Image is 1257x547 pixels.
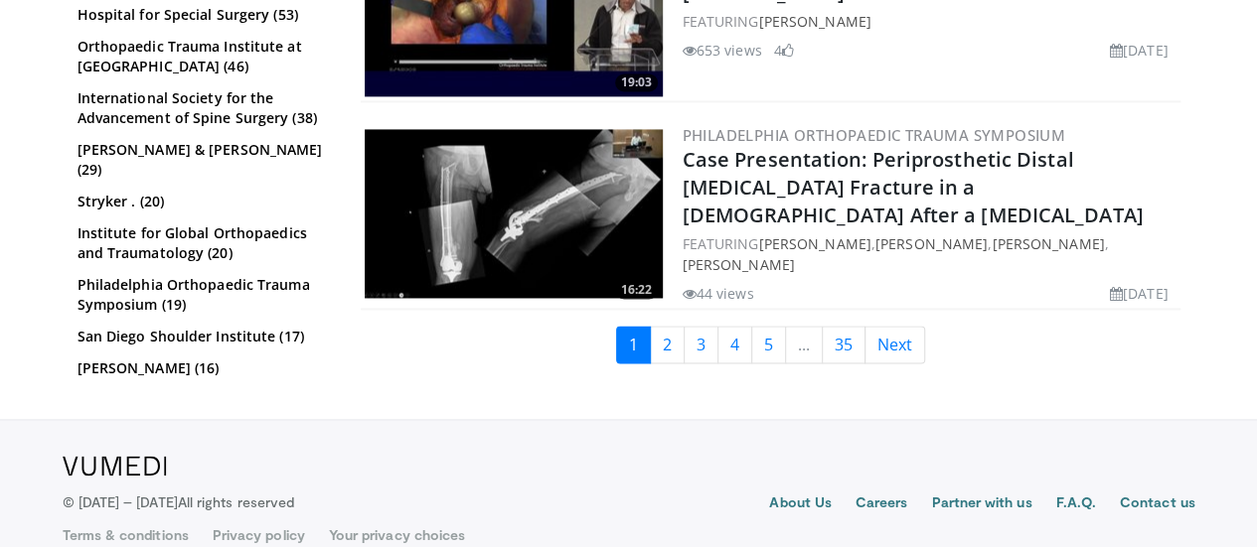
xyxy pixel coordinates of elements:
a: Next [864,326,925,363]
a: Philadelphia Orthopaedic Trauma Symposium [683,125,1065,145]
a: San Diego Shoulder Institute (17) [78,327,326,346]
a: International Society for the Advancement of Spine Surgery (38) [78,88,326,128]
a: 4 [717,326,752,363]
a: [PERSON_NAME] [758,234,870,253]
a: Contact us [1120,491,1195,515]
a: Terms & conditions [63,524,189,544]
li: 44 views [683,283,754,304]
li: 653 views [683,40,762,61]
a: F.A.Q. [1055,491,1095,515]
a: Hospital for Special Surgery (53) [78,5,326,25]
a: [PERSON_NAME] [992,234,1104,253]
a: [PERSON_NAME] (16) [78,358,326,378]
a: 5 [751,326,786,363]
a: 1 [616,326,651,363]
div: FEATURING [683,11,1177,32]
img: 3315e8df-6727-41b2-a441-516d13ab2c84.300x170_q85_crop-smart_upscale.jpg [365,129,663,298]
a: About Us [769,491,832,515]
a: Your privacy choices [329,524,465,544]
p: © [DATE] – [DATE] [63,491,295,511]
a: [PERSON_NAME] [683,255,795,274]
a: Partner with us [931,491,1031,515]
a: Case Presentation: Periprosthetic Distal [MEDICAL_DATA] Fracture in a [DEMOGRAPHIC_DATA] After a ... [683,146,1144,228]
a: Institute for Global Orthopaedics and Traumatology (20) [78,223,326,263]
li: [DATE] [1110,283,1169,304]
img: VuMedi Logo [63,456,167,476]
a: Orthopaedic Trauma Institute at [GEOGRAPHIC_DATA] (46) [78,37,326,76]
a: [PERSON_NAME] [758,12,870,31]
div: FEATURING , , , [683,233,1177,275]
a: [PERSON_NAME] & [PERSON_NAME] (29) [78,140,326,180]
span: All rights reserved [178,492,294,509]
li: 4 [774,40,794,61]
a: 3 [684,326,718,363]
li: [DATE] [1110,40,1169,61]
a: Careers [856,491,908,515]
a: 2 [650,326,685,363]
span: 19:03 [615,73,658,91]
nav: Search results pages [361,326,1180,363]
a: 35 [822,326,865,363]
a: 16:22 [365,129,663,298]
span: 16:22 [615,281,658,299]
a: Stryker . (20) [78,192,326,211]
a: Philadelphia Orthopaedic Trauma Symposium (19) [78,275,326,315]
a: [PERSON_NAME] [875,234,988,253]
a: Privacy policy [213,524,305,544]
